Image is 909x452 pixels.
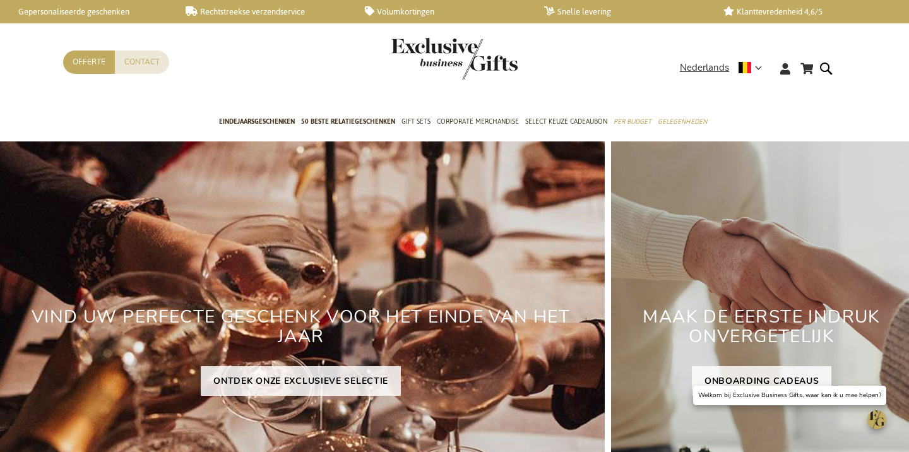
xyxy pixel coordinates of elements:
a: store logo [391,38,454,80]
a: ONBOARDING CADEAUS [692,366,832,396]
a: Volumkortingen [365,6,524,17]
span: Gift Sets [401,115,431,128]
span: 50 beste relatiegeschenken [301,115,395,128]
div: Nederlands [680,61,770,75]
span: Corporate Merchandise [437,115,519,128]
span: Eindejaarsgeschenken [219,115,295,128]
span: Gelegenheden [658,115,707,128]
a: Snelle levering [544,6,703,17]
span: Select Keuze Cadeaubon [525,115,607,128]
img: Exclusive Business gifts logo [391,38,518,80]
a: ONTDEK ONZE EXCLUSIEVE SELECTIE [201,366,401,396]
a: Offerte [63,51,115,74]
span: Per Budget [614,115,651,128]
a: Contact [115,51,169,74]
a: Rechtstreekse verzendservice [186,6,345,17]
a: Gepersonaliseerde geschenken [6,6,165,17]
span: Nederlands [680,61,729,75]
a: Klanttevredenheid 4,6/5 [723,6,882,17]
